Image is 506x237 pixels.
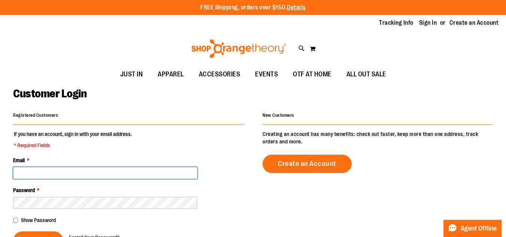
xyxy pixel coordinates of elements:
[293,66,331,83] span: OTF AT HOME
[158,66,184,83] span: APPAREL
[13,87,87,100] span: Customer Login
[278,159,336,168] span: Create an Account
[190,39,287,58] img: Shop Orangetheory
[255,66,278,83] span: EVENTS
[14,142,132,149] span: * Required Fields
[287,4,306,11] a: Details
[21,217,56,223] span: Show Password
[419,19,437,27] a: Sign In
[263,155,352,173] a: Create an Account
[199,66,240,83] span: ACCESSORIES
[13,187,35,193] span: Password
[346,66,386,83] span: ALL OUT SALE
[200,3,306,12] p: FREE Shipping, orders over $150.
[461,225,497,232] span: Agent Offline
[263,113,294,118] strong: New Customers
[13,130,133,149] legend: If you have an account, sign in with your email address.
[263,130,493,145] p: Creating an account has many benefits: check out faster, keep more than one address, track orders...
[120,66,143,83] span: JUST IN
[13,157,25,163] span: Email
[13,113,58,118] strong: Registered Customers
[443,220,502,237] button: Agent Offline
[379,19,413,27] a: Tracking Info
[449,19,499,27] a: Create an Account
